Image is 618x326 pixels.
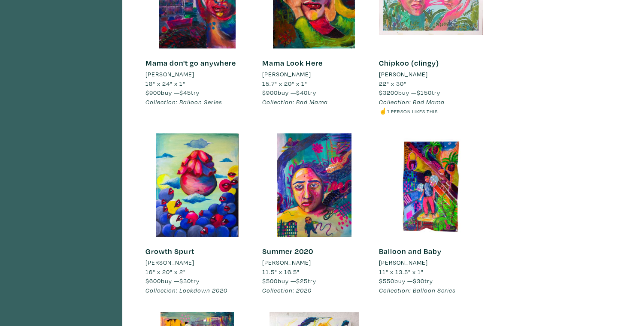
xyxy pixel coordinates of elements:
[262,79,307,88] span: 15.7" x 20" x 1"
[145,58,236,68] a: Mama don't go anywhere
[387,108,438,115] small: 1 person likes this
[262,258,311,267] li: [PERSON_NAME]
[145,258,249,267] a: [PERSON_NAME]
[379,258,483,267] a: [PERSON_NAME]
[145,69,249,79] a: [PERSON_NAME]
[379,88,440,97] span: buy — try
[262,69,366,79] a: [PERSON_NAME]
[145,277,161,285] span: $600
[379,246,442,256] a: Balloon and Baby
[379,268,424,276] span: 11" x 13.5" x 1"
[145,246,194,256] a: Growth Spurt
[262,98,328,106] em: Collection: Bad Mama
[379,88,398,97] span: $3200
[145,69,194,79] li: [PERSON_NAME]
[417,88,432,97] span: $150
[379,58,439,68] a: Chipkoo (clingy)
[145,277,200,285] span: buy — try
[179,88,191,97] span: $45
[262,286,312,294] em: Collection: 2020
[296,88,308,97] span: $40
[379,79,406,88] span: 22" x 30"
[145,88,161,97] span: $900
[379,258,428,267] li: [PERSON_NAME]
[262,246,313,256] a: Summer 2020
[413,277,424,285] span: $30
[262,277,316,285] span: buy — try
[145,88,200,97] span: buy — try
[145,258,194,267] li: [PERSON_NAME]
[262,88,278,97] span: $900
[296,277,308,285] span: $25
[262,258,366,267] a: [PERSON_NAME]
[262,69,311,79] li: [PERSON_NAME]
[145,98,222,106] em: Collection: Balloon Series
[145,268,186,276] span: 16" x 20" x 2"
[145,79,185,88] span: 18" x 24" x 1"
[379,98,445,106] em: Collection: Bad Mama
[262,277,278,285] span: $500
[379,286,456,294] em: Collection: Balloon Series
[379,69,428,79] li: [PERSON_NAME]
[262,88,316,97] span: buy — try
[262,268,300,276] span: 11.5" x 16.5"
[179,277,191,285] span: $30
[379,106,483,116] li: ☝️
[379,277,394,285] span: $550
[379,69,483,79] a: [PERSON_NAME]
[262,58,323,68] a: Mama Look Here
[145,286,227,294] em: Collection: Lockdown 2020
[379,277,433,285] span: buy — try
